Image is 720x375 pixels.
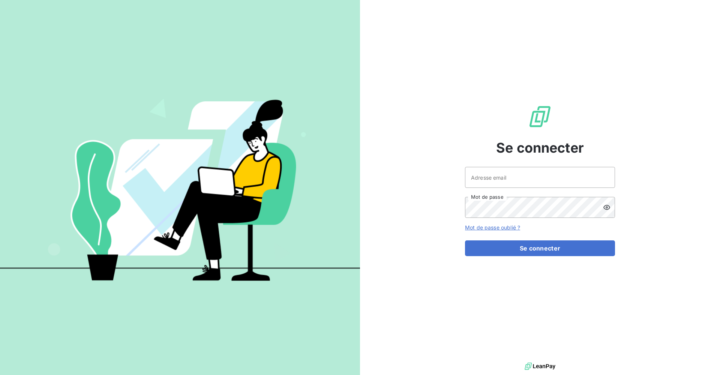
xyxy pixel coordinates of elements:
input: placeholder [465,167,615,188]
img: Logo LeanPay [528,105,552,129]
a: Mot de passe oublié ? [465,224,520,231]
img: logo [525,361,555,372]
span: Se connecter [496,138,584,158]
button: Se connecter [465,240,615,256]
